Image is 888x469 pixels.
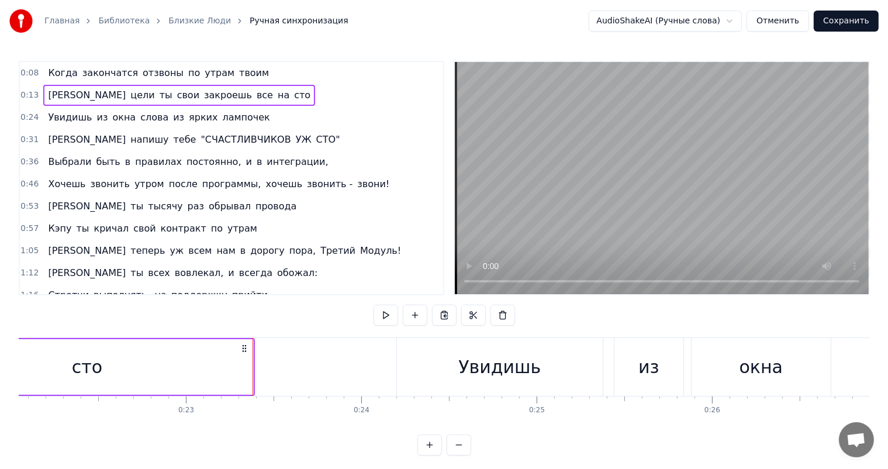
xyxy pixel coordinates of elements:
span: программы, [201,177,262,191]
span: отзвоны [141,66,185,80]
span: Стретчи [47,288,90,302]
a: Близкие Люди [168,15,231,27]
span: теперь [129,244,166,257]
span: СТО" [315,133,341,146]
div: Открытый чат [839,422,874,457]
span: 0:31 [20,134,39,146]
span: Кэпу [47,222,72,235]
span: [PERSON_NAME] [47,244,127,257]
span: по [187,66,201,80]
button: Отменить [747,11,809,32]
span: окна [111,111,137,124]
a: Библиотека [98,15,150,27]
span: на [277,88,291,102]
span: Увидишь [47,111,93,124]
img: youka [9,9,33,33]
span: дорогу [249,244,286,257]
span: 0:53 [20,201,39,212]
span: утрам [226,222,258,235]
span: выполнять, [92,288,151,302]
span: все [255,88,274,102]
span: напишу [129,133,170,146]
span: хочешь [265,177,304,191]
span: "СЧАСТЛИВЧИКОВ [199,133,292,146]
div: Увидишь [458,354,541,380]
div: 0:22 [3,406,19,415]
span: провода [254,199,298,213]
span: быть [95,155,122,168]
a: Главная [44,15,80,27]
span: [PERSON_NAME] [47,266,127,280]
span: [PERSON_NAME] [47,133,127,146]
span: вовлекал, [174,266,225,280]
span: Модуль! [359,244,402,257]
span: Выбрали [47,155,92,168]
span: 1:16 [20,289,39,301]
span: контракт [160,222,208,235]
nav: breadcrumb [44,15,348,27]
span: тебе [172,133,198,146]
span: и [245,155,253,168]
span: слова [139,111,170,124]
span: уж [168,244,185,257]
span: 0:57 [20,223,39,235]
span: всех [147,266,171,280]
span: 1:12 [20,267,39,279]
span: тысячу [147,199,184,213]
span: звонить [89,177,131,191]
span: Ручная синхронизация [250,15,348,27]
span: из [96,111,109,124]
span: утром [133,177,165,191]
span: сто [293,88,312,102]
span: [PERSON_NAME] [47,199,127,213]
span: 0:46 [20,178,39,190]
div: сто [72,354,102,380]
span: звонить - [306,177,354,191]
div: 0:23 [178,406,194,415]
div: 0:26 [704,406,720,415]
span: кричал [92,222,130,235]
div: 0:25 [529,406,545,415]
span: 0:36 [20,156,39,168]
span: утрам [203,66,236,80]
span: Когда [47,66,78,80]
span: и [227,266,235,280]
span: ты [129,199,144,213]
span: в [124,155,132,168]
span: всегда [238,266,274,280]
span: закончатся [81,66,139,80]
span: на [154,288,168,302]
span: УЖ [295,133,313,146]
span: цели [129,88,156,102]
span: обожал: [276,266,319,280]
span: твоим [238,66,270,80]
span: ярких [188,111,219,124]
span: ты [75,222,91,235]
span: 0:08 [20,67,39,79]
div: 0:24 [354,406,369,415]
button: Сохранить [814,11,879,32]
div: окна [740,354,783,380]
span: прийти [231,288,269,302]
span: в [239,244,247,257]
span: нам [215,244,236,257]
span: после [168,177,199,191]
span: из [172,111,185,124]
div: из [638,354,659,380]
span: Третий [319,244,357,257]
span: ты [129,266,144,280]
span: правилах [134,155,183,168]
span: постоянно, [185,155,243,168]
span: ты [158,88,174,102]
span: обрывал [208,199,252,213]
span: 0:13 [20,89,39,101]
span: интеграции, [265,155,329,168]
span: пора, [288,244,317,257]
span: закроешь [203,88,253,102]
span: раз [186,199,205,213]
span: свой [132,222,157,235]
span: 1:05 [20,245,39,257]
span: лампочек [221,111,271,124]
span: 0:24 [20,112,39,123]
span: поддержку [170,288,229,302]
